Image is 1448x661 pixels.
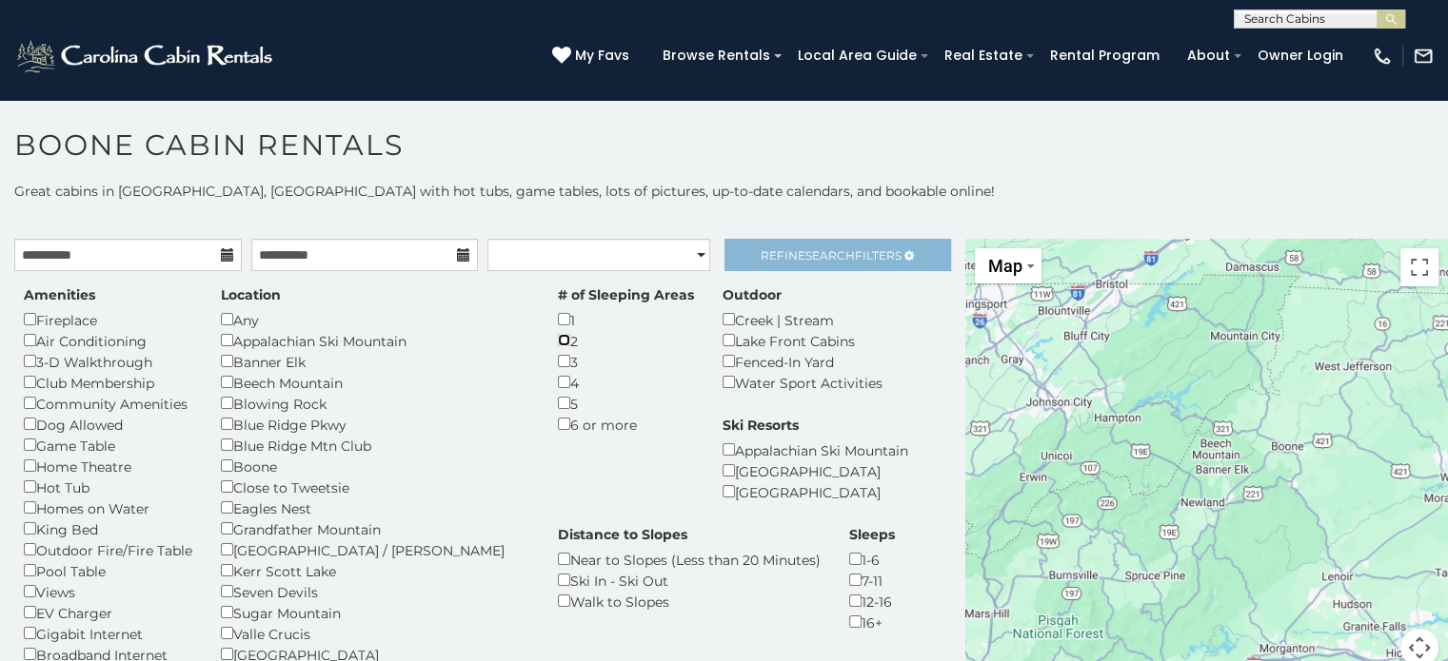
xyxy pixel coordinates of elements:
[24,456,192,476] div: Home Theatre
[558,309,694,330] div: 1
[723,372,883,393] div: Water Sport Activities
[221,414,529,435] div: Blue Ridge Pkwy
[24,285,95,304] label: Amenities
[723,285,782,304] label: Outdoor
[805,248,855,262] span: Search
[558,285,694,304] label: # of Sleeping Areas
[723,416,799,435] label: Ski Resorts
[849,549,895,570] div: 1-6
[988,256,1022,276] span: Map
[221,623,529,644] div: Valle Crucis
[558,570,821,591] div: Ski In - Ski Out
[24,414,192,435] div: Dog Allowed
[558,549,821,570] div: Near to Slopes (Less than 20 Minutes)
[221,518,529,539] div: Grandfather Mountain
[221,351,529,372] div: Banner Elk
[849,612,895,632] div: 16+
[1041,41,1169,70] a: Rental Program
[723,330,883,351] div: Lake Front Cabins
[653,41,780,70] a: Browse Rentals
[221,497,529,518] div: Eagles Nest
[558,393,694,414] div: 5
[558,372,694,393] div: 4
[558,414,694,435] div: 6 or more
[1400,248,1438,286] button: Toggle fullscreen view
[849,570,895,591] div: 7-11
[24,476,192,497] div: Hot Tub
[935,41,1032,70] a: Real Estate
[221,456,529,476] div: Boone
[1372,46,1393,67] img: phone-regular-white.png
[24,372,192,393] div: Club Membership
[14,37,278,75] img: White-1-2.png
[221,560,529,581] div: Kerr Scott Lake
[221,372,529,393] div: Beech Mountain
[575,46,629,66] span: My Favs
[558,525,687,544] label: Distance to Slopes
[724,239,952,271] a: RefineSearchFilters
[24,309,192,330] div: Fireplace
[723,481,908,502] div: [GEOGRAPHIC_DATA]
[24,518,192,539] div: King Bed
[221,393,529,414] div: Blowing Rock
[24,539,192,560] div: Outdoor Fire/Fire Table
[558,591,821,612] div: Walk to Slopes
[723,309,883,330] div: Creek | Stream
[1413,46,1434,67] img: mail-regular-white.png
[558,330,694,351] div: 2
[221,285,281,304] label: Location
[221,581,529,602] div: Seven Devils
[1248,41,1353,70] a: Owner Login
[221,330,529,351] div: Appalachian Ski Mountain
[24,435,192,456] div: Game Table
[221,476,529,497] div: Close to Tweetsie
[221,602,529,623] div: Sugar Mountain
[1178,41,1240,70] a: About
[761,248,902,262] span: Refine Filters
[975,248,1041,283] button: Change map style
[24,581,192,602] div: Views
[24,560,192,581] div: Pool Table
[723,351,883,372] div: Fenced-In Yard
[24,393,192,414] div: Community Amenities
[24,602,192,623] div: EV Charger
[788,41,926,70] a: Local Area Guide
[24,623,192,644] div: Gigabit Internet
[221,539,529,560] div: [GEOGRAPHIC_DATA] / [PERSON_NAME]
[723,439,908,460] div: Appalachian Ski Mountain
[221,435,529,456] div: Blue Ridge Mtn Club
[849,525,895,544] label: Sleeps
[24,330,192,351] div: Air Conditioning
[221,309,529,330] div: Any
[558,351,694,372] div: 3
[723,460,908,481] div: [GEOGRAPHIC_DATA]
[24,351,192,372] div: 3-D Walkthrough
[552,46,634,67] a: My Favs
[24,497,192,518] div: Homes on Water
[849,591,895,612] div: 12-16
